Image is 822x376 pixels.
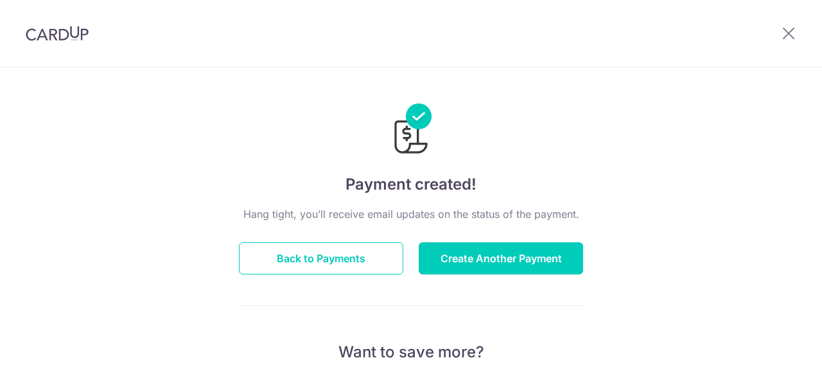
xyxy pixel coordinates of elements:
[239,173,583,196] h4: Payment created!
[419,242,583,274] button: Create Another Payment
[390,103,432,157] img: Payments
[239,206,583,222] p: Hang tight, you’ll receive email updates on the status of the payment.
[26,26,89,41] img: CardUp
[239,342,583,363] p: Want to save more?
[239,242,403,274] button: Back to Payments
